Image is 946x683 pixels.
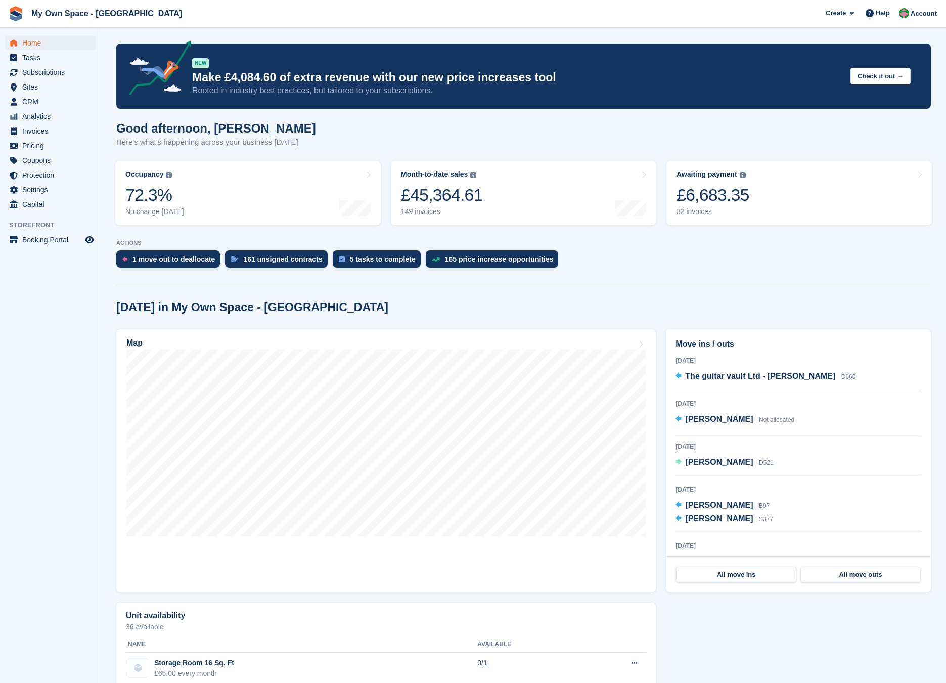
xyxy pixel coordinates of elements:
[116,329,656,592] a: Map
[401,185,483,205] div: £45,364.61
[5,95,96,109] a: menu
[445,255,554,263] div: 165 price increase opportunities
[675,485,921,494] div: [DATE]
[759,502,770,509] span: B97
[116,301,388,314] h2: [DATE] in My Own Space - [GEOGRAPHIC_DATA]
[759,416,794,423] span: Not allocated
[22,168,83,182] span: Protection
[675,370,855,383] a: The guitar vault Ltd - [PERSON_NAME] D660
[391,161,656,225] a: Month-to-date sales £45,364.61 149 invoices
[22,36,83,50] span: Home
[5,183,96,197] a: menu
[677,185,749,205] div: £6,683.35
[5,139,96,153] a: menu
[759,459,774,466] span: D521
[5,65,96,79] a: menu
[116,250,225,273] a: 1 move out to deallocate
[166,172,172,178] img: icon-info-grey-7440780725fd019a000dd9b08b2336e03edf1995a4989e88bcd33f0948082b44.svg
[121,41,192,99] img: price-adjustments-announcement-icon-8257ccfd72463d97f412b2fc003d46551f7dbcb40ab6d574587a9cd5c0d94...
[800,567,921,583] a: All move outs
[685,458,753,466] span: [PERSON_NAME]
[676,567,796,583] a: All move ins
[5,153,96,167] a: menu
[350,255,416,263] div: 5 tasks to complete
[426,250,564,273] a: 165 price increase opportunities
[759,516,773,523] span: S377
[899,8,909,18] img: Millie Webb
[675,413,794,426] a: [PERSON_NAME] Not allocated
[5,51,96,65] a: menu
[401,207,483,216] div: 149 invoices
[192,58,209,68] div: NEW
[22,80,83,94] span: Sites
[22,124,83,138] span: Invoices
[685,514,753,523] span: [PERSON_NAME]
[126,338,143,348] h2: Map
[850,68,911,84] button: Check it out →
[675,442,921,451] div: [DATE]
[826,8,846,18] span: Create
[470,172,476,178] img: icon-info-grey-7440780725fd019a000dd9b08b2336e03edf1995a4989e88bcd33f0948082b44.svg
[675,541,921,550] div: [DATE]
[740,172,746,178] img: icon-info-grey-7440780725fd019a000dd9b08b2336e03edf1995a4989e88bcd33f0948082b44.svg
[22,183,83,197] span: Settings
[132,255,215,263] div: 1 move out to deallocate
[675,456,773,469] a: [PERSON_NAME] D521
[333,250,426,273] a: 5 tasks to complete
[154,658,234,668] div: Storage Room 16 Sq. Ft
[122,256,127,262] img: move_outs_to_deallocate_icon-f764333ba52eb49d3ac5e1228854f67142a1ed5810a6f6cc68b1a99e826820c5.svg
[27,5,186,22] a: My Own Space - [GEOGRAPHIC_DATA]
[666,161,932,225] a: Awaiting payment £6,683.35 32 invoices
[126,611,185,620] h2: Unit availability
[5,233,96,247] a: menu
[911,9,937,19] span: Account
[5,168,96,182] a: menu
[5,109,96,123] a: menu
[675,499,770,513] a: [PERSON_NAME] B97
[22,153,83,167] span: Coupons
[685,415,753,423] span: [PERSON_NAME]
[841,373,856,380] span: D660
[154,668,234,679] div: £65.00 every month
[876,8,890,18] span: Help
[83,234,96,246] a: Preview store
[126,636,477,653] th: Name
[22,95,83,109] span: CRM
[685,372,835,380] span: The guitar vault Ltd - [PERSON_NAME]
[22,65,83,79] span: Subscriptions
[675,356,921,365] div: [DATE]
[22,139,83,153] span: Pricing
[675,399,921,408] div: [DATE]
[339,256,345,262] img: task-75834270c22a3079a89374b754ae025e5fb1db73e45f91037f5363f120a921f8.svg
[5,124,96,138] a: menu
[677,170,737,179] div: Awaiting payment
[192,70,842,85] p: Make £4,084.60 of extra revenue with our new price increases tool
[22,109,83,123] span: Analytics
[126,623,646,630] p: 36 available
[22,233,83,247] span: Booking Portal
[685,501,753,509] span: [PERSON_NAME]
[116,240,931,246] p: ACTIONS
[5,80,96,94] a: menu
[125,185,184,205] div: 72.3%
[675,513,773,526] a: [PERSON_NAME] S377
[116,137,316,148] p: Here's what's happening across your business [DATE]
[22,51,83,65] span: Tasks
[677,207,749,216] div: 32 invoices
[22,197,83,211] span: Capital
[231,256,238,262] img: contract_signature_icon-13c848040528278c33f63329250d36e43548de30e8caae1d1a13099fd9432cc5.svg
[675,338,921,350] h2: Move ins / outs
[5,197,96,211] a: menu
[432,257,440,262] img: price_increase_opportunities-93ffe204e8149a01c8c9dc8f82e8f89637d9d84a8eef4429ea346261dce0b2c0.svg
[125,170,163,179] div: Occupancy
[401,170,468,179] div: Month-to-date sales
[225,250,332,273] a: 161 unsigned contracts
[8,6,23,21] img: stora-icon-8386f47178a22dfd0bd8f6a31ec36ba5ce8667c1dd55bd0f319d3a0aa187defe.svg
[477,636,581,653] th: Available
[128,658,148,677] img: blank-unit-type-icon-ffbac7b88ba66c5e286b0e438baccc4b9c83835d4c34f86887a83fc20ec27e7b.svg
[125,207,184,216] div: No change [DATE]
[116,121,316,135] h1: Good afternoon, [PERSON_NAME]
[192,85,842,96] p: Rooted in industry best practices, but tailored to your subscriptions.
[9,220,101,230] span: Storefront
[5,36,96,50] a: menu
